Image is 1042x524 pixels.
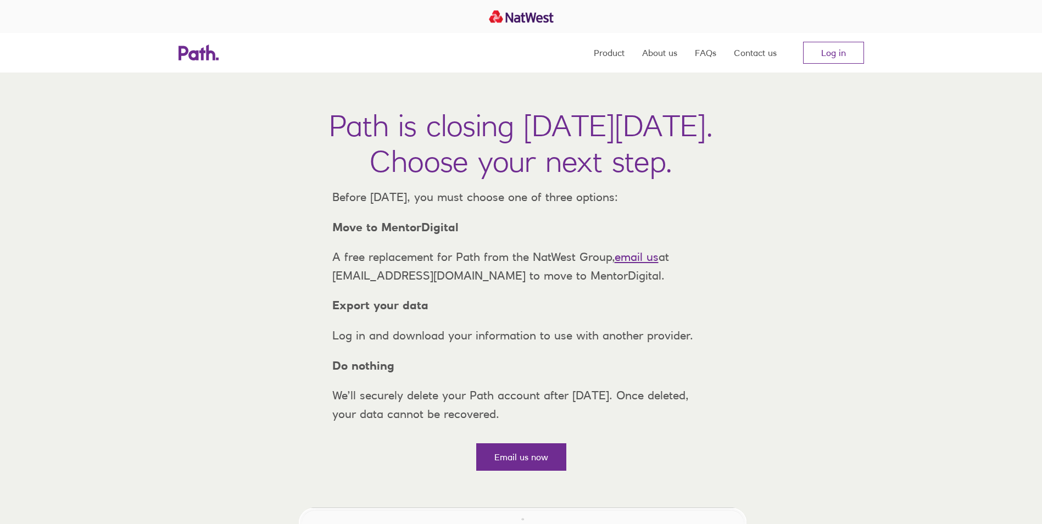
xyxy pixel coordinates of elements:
a: About us [642,33,677,73]
a: Log in [803,42,864,64]
p: Before [DATE], you must choose one of three options: [324,188,719,207]
a: email us [615,250,659,264]
a: Product [594,33,625,73]
a: Contact us [734,33,777,73]
strong: Move to MentorDigital [332,220,459,234]
p: A free replacement for Path from the NatWest Group, at [EMAIL_ADDRESS][DOMAIN_NAME] to move to Me... [324,248,719,285]
strong: Do nothing [332,359,394,372]
a: Email us now [476,443,566,471]
a: FAQs [695,33,716,73]
p: Log in and download your information to use with another provider. [324,326,719,345]
strong: Export your data [332,298,428,312]
h1: Path is closing [DATE][DATE]. Choose your next step. [329,108,713,179]
p: We’ll securely delete your Path account after [DATE]. Once deleted, your data cannot be recovered. [324,386,719,423]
